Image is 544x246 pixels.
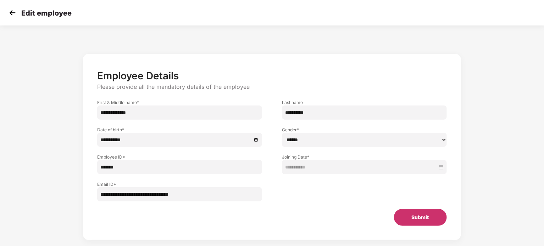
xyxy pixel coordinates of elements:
label: Joining Date [282,154,447,160]
p: Edit employee [21,9,72,17]
button: Submit [394,209,447,226]
label: Gender [282,127,447,133]
label: First & Middle name [97,99,262,105]
label: Email ID [97,181,262,187]
label: Last name [282,99,447,105]
label: Date of birth [97,127,262,133]
label: Employee ID [97,154,262,160]
p: Employee Details [97,70,446,82]
img: svg+xml;base64,PHN2ZyB4bWxucz0iaHR0cDovL3d3dy53My5vcmcvMjAwMC9zdmciIHdpZHRoPSIzMCIgaGVpZ2h0PSIzMC... [7,7,18,18]
p: Please provide all the mandatory details of the employee [97,83,446,91]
